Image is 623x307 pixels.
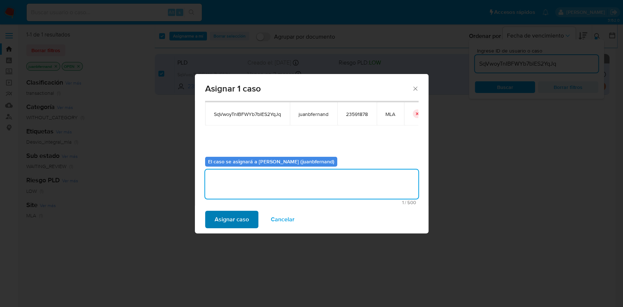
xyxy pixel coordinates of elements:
span: Asignar 1 caso [205,84,412,93]
button: Asignar caso [205,211,258,228]
span: Cancelar [271,211,295,228]
button: Cancelar [261,211,304,228]
span: SqVwoyTnIBFWYb7blES2YqJq [214,111,281,117]
span: Asignar caso [215,211,249,228]
span: juanbfernand [299,111,328,117]
span: Máximo 500 caracteres [207,200,416,205]
button: icon-button [413,109,422,118]
button: Cerrar ventana [412,85,418,92]
span: 23591878 [346,111,368,117]
b: El caso se asignará a [PERSON_NAME] (juanbfernand) [208,158,334,165]
span: MLA [385,111,395,117]
div: assign-modal [195,74,428,233]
